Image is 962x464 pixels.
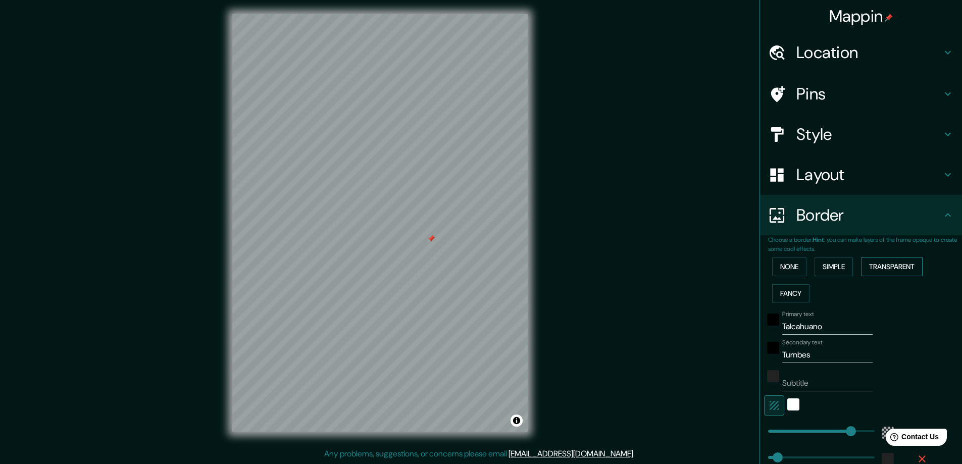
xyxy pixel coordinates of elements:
button: Transparent [861,257,923,276]
b: Hint [813,236,824,244]
div: Pins [760,74,962,114]
div: Border [760,195,962,235]
button: None [772,257,806,276]
button: Simple [815,257,853,276]
h4: Style [796,124,942,144]
iframe: Help widget launcher [872,425,951,453]
button: Fancy [772,284,809,303]
h4: Location [796,42,942,63]
button: color-222222 [767,370,779,382]
button: white [787,398,799,410]
h4: Layout [796,165,942,185]
img: pin-icon.png [885,14,893,22]
canvas: Map [232,14,528,432]
h4: Border [796,205,942,225]
h4: Pins [796,84,942,104]
div: . [636,448,638,460]
button: black [767,342,779,354]
p: Any problems, suggestions, or concerns please email . [324,448,635,460]
button: Toggle attribution [511,415,523,427]
div: Style [760,114,962,154]
label: Secondary text [782,338,823,347]
div: . [635,448,636,460]
div: Location [760,32,962,73]
div: Layout [760,154,962,195]
a: [EMAIL_ADDRESS][DOMAIN_NAME] [509,448,633,459]
p: Choose a border. : you can make layers of the frame opaque to create some cool effects. [768,235,962,253]
label: Primary text [782,310,814,319]
h4: Mappin [829,6,893,26]
button: black [767,314,779,326]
